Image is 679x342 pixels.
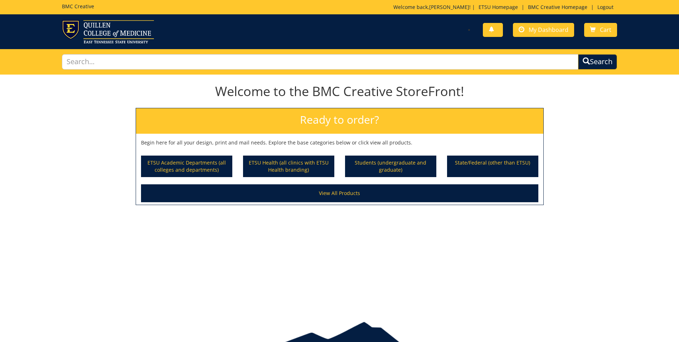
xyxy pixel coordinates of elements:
[346,156,436,176] a: Students (undergraduate and graduate)
[594,4,617,10] a: Logout
[513,23,574,37] a: My Dashboard
[62,54,578,70] input: Search...
[584,23,617,37] a: Cart
[136,84,544,99] h1: Welcome to the BMC Creative StoreFront!
[524,4,591,10] a: BMC Creative Homepage
[600,26,611,34] span: Cart
[141,139,538,146] p: Begin here for all your design, print and mail needs. Explore the base categories below or click ...
[62,20,154,43] img: ETSU logo
[448,156,538,176] a: State/Federal (other than ETSU)
[475,4,522,10] a: ETSU Homepage
[142,156,232,176] a: ETSU Academic Departments (all colleges and departments)
[141,184,538,202] a: View All Products
[136,108,543,134] h2: Ready to order?
[578,54,617,70] button: Search
[62,4,94,9] h5: BMC Creative
[393,4,617,11] p: Welcome back, ! | | |
[429,4,469,10] a: [PERSON_NAME]
[244,156,334,176] a: ETSU Health (all clinics with ETSU Health branding)
[529,26,568,34] span: My Dashboard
